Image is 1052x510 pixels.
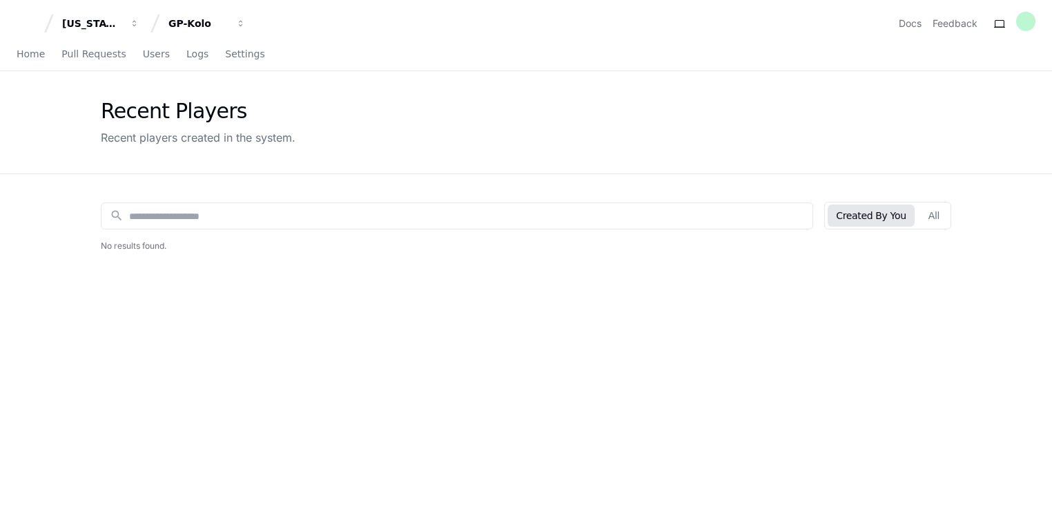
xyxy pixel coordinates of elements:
div: GP-Kolo [168,17,228,30]
mat-icon: search [110,209,124,223]
div: Recent Players [101,99,295,124]
span: Logs [186,50,208,58]
h2: No results found. [101,240,951,252]
a: Docs [899,17,922,30]
span: Settings [225,50,264,58]
a: Settings [225,39,264,70]
button: Created By You [828,205,914,227]
button: [US_STATE] Pacific [57,11,145,36]
a: Home [17,39,45,70]
div: Recent players created in the system. [101,129,295,146]
span: Users [143,50,170,58]
a: Logs [186,39,208,70]
button: All [920,205,948,227]
a: Pull Requests [61,39,126,70]
a: Users [143,39,170,70]
span: Pull Requests [61,50,126,58]
div: [US_STATE] Pacific [62,17,121,30]
button: Feedback [933,17,977,30]
button: GP-Kolo [163,11,251,36]
span: Home [17,50,45,58]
